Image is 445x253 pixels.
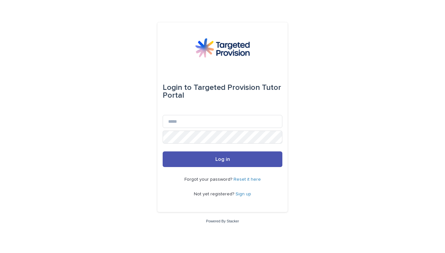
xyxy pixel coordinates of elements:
button: Log in [163,151,282,167]
span: Not yet registered? [194,192,236,196]
div: Targeted Provision Tutor Portal [163,78,282,105]
img: M5nRWzHhSzIhMunXDL62 [195,38,250,58]
span: Forgot your password? [184,177,234,182]
a: Reset it here [234,177,261,182]
span: Log in [215,157,230,162]
a: Sign up [236,192,251,196]
a: Powered By Stacker [206,219,239,223]
span: Login to [163,84,192,91]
